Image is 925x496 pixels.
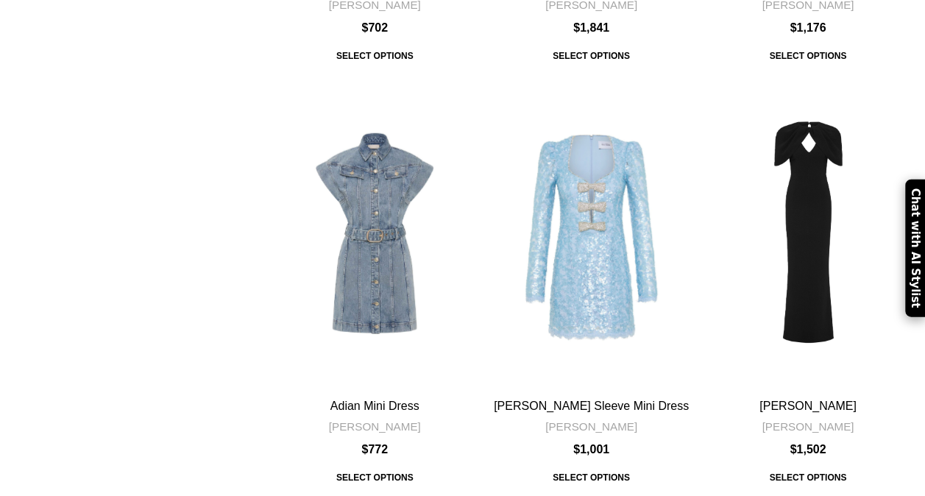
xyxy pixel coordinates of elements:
bdi: 1,001 [573,443,609,456]
bdi: 1,502 [790,443,826,456]
a: Adian Mini Dress [330,400,419,412]
img: Rebecca Vallance Blue Dresses The Adian Mini Dress in light wash seamlessly blends casual chic wi... [269,74,481,392]
a: Leyla Long Sleeve Mini Dress [485,74,697,392]
a: [PERSON_NAME] [329,419,421,434]
span: $ [573,443,580,456]
a: Select options for “Leyla Long Sleeve Mini Dress” [542,464,640,491]
a: Select options for “Aymee Top” [326,43,424,69]
a: Select options for “Mischa Halter Maxi Dress” [759,43,857,69]
span: $ [790,443,796,456]
span: Select options [759,464,857,491]
a: Select options for “Cameron Gown” [759,464,857,491]
a: [PERSON_NAME] [545,419,637,434]
bdi: 702 [361,21,388,34]
span: Select options [326,464,424,491]
span: Select options [542,43,640,69]
a: [PERSON_NAME] Sleeve Mini Dress [494,400,689,412]
a: Select options for “Adian Mini Dress” [326,464,424,491]
a: [PERSON_NAME] [762,419,854,434]
span: $ [573,21,580,34]
bdi: 772 [361,443,388,456]
a: Adian Mini Dress [269,74,481,392]
span: Select options [759,43,857,69]
a: Select options for “Seraphina Maxi Dress” [542,43,640,69]
span: Select options [326,43,424,69]
bdi: 1,841 [573,21,609,34]
span: $ [361,443,368,456]
span: $ [790,21,796,34]
span: $ [361,21,368,34]
span: Select options [542,464,640,491]
a: [PERSON_NAME] [759,400,857,412]
bdi: 1,176 [790,21,826,34]
a: Cameron Gown [702,74,914,392]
